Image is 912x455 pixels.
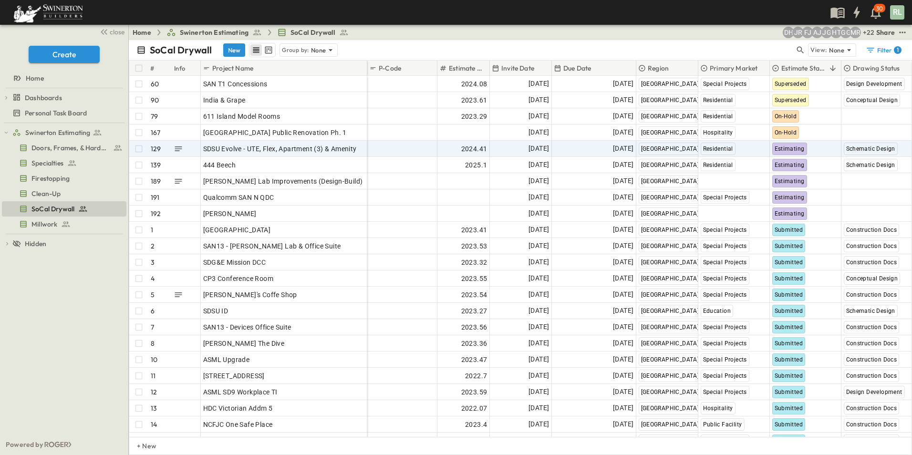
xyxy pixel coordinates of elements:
span: Submitted [775,421,803,428]
p: 139 [151,160,161,170]
span: Submitted [775,405,803,412]
span: [GEOGRAPHIC_DATA] [641,178,699,185]
span: [DATE] [613,386,633,397]
span: Special Projects [703,324,747,331]
span: Submitted [775,227,803,233]
p: Project Name [212,63,253,73]
span: SDG&E Mission Skills Training [203,436,296,445]
div: # [150,55,154,82]
span: [GEOGRAPHIC_DATA] [641,275,699,282]
span: Construction Docs [846,324,897,331]
button: Create [29,46,100,63]
span: SDSU Evolve - UTE, Flex, Apartment (3) & Amenity [203,144,357,154]
span: 2023.55 [461,274,487,283]
button: Filter1 [862,43,904,57]
p: 192 [151,209,161,218]
span: [GEOGRAPHIC_DATA] [203,225,271,235]
span: Superseded [775,81,807,87]
span: Doors, Frames, & Hardware [31,143,109,153]
p: 15 [151,436,157,445]
span: Education [703,308,731,314]
span: [DATE] [529,176,549,186]
span: 2022.07 [461,403,487,413]
span: Construction Docs [846,421,897,428]
span: 2023.4 [465,420,487,429]
button: kanban view [262,44,274,56]
span: [DATE] [529,192,549,203]
a: Firestopping [2,172,124,185]
p: + 22 [863,28,872,37]
p: Due Date [563,63,591,73]
span: [GEOGRAPHIC_DATA] [641,405,699,412]
div: SoCal Drywalltest [2,201,126,217]
span: [DATE] [613,111,633,122]
p: None [311,45,326,55]
p: 189 [151,176,161,186]
span: [DATE] [529,354,549,365]
span: NCFJC One Safe Place [203,420,273,429]
span: [GEOGRAPHIC_DATA] [641,372,699,379]
div: Personal Task Boardtest [2,105,126,121]
span: [GEOGRAPHIC_DATA] [641,227,699,233]
span: [DATE] [529,403,549,414]
span: [DATE] [529,208,549,219]
a: Swinerton Estimating [12,126,124,139]
span: [DATE] [613,370,633,381]
span: Qualcomm SAN N QDC [203,193,274,202]
span: Submitted [775,291,803,298]
p: 129 [151,144,161,154]
span: On-Hold [775,113,797,120]
span: Residential [703,162,733,168]
span: Special Projects [703,259,747,266]
span: Submitted [775,275,803,282]
p: 10 [151,355,157,364]
span: [DATE] [613,273,633,284]
span: Specialties [31,158,63,168]
span: HDC Victorian Addm 5 [203,403,273,413]
p: 5 [151,290,155,300]
span: Special Projects [703,372,747,379]
span: [DATE] [613,419,633,430]
span: [GEOGRAPHIC_DATA] [641,291,699,298]
span: [GEOGRAPHIC_DATA] [641,308,699,314]
a: Clean-Up [2,187,124,200]
span: Schematic Design [846,145,895,152]
span: 2025.1 [465,160,487,170]
span: [GEOGRAPHIC_DATA] [641,97,699,103]
span: Submitted [775,259,803,266]
span: [GEOGRAPHIC_DATA] [641,81,699,87]
span: CP3 Conference Room [203,274,274,283]
span: Hospitality [703,129,733,136]
div: Doors, Frames, & Hardwaretest [2,140,126,155]
span: Submitted [775,389,803,395]
span: [DATE] [613,240,633,251]
button: close [96,25,126,38]
span: SoCal Drywall [31,204,74,214]
span: [DATE] [529,338,549,349]
p: Estimate Status [781,63,826,73]
img: 6c363589ada0b36f064d841b69d3a419a338230e66bb0a533688fa5cc3e9e735.png [11,2,85,22]
div: Info [172,61,201,76]
a: SoCal Drywall [2,202,124,216]
a: Home [2,72,124,85]
span: Residential [703,113,733,120]
span: [DATE] [613,354,633,365]
span: Special Projects [703,291,747,298]
a: Dashboards [12,91,124,104]
span: [DATE] [613,289,633,300]
span: [DATE] [529,78,549,89]
span: [DATE] [529,224,549,235]
span: Estimating [775,162,805,168]
div: Info [174,55,186,82]
span: [PERSON_NAME] Lab Improvements (Design-Build) [203,176,363,186]
span: Construction Docs [846,291,897,298]
button: RL [889,4,905,21]
div: Haaris Tahmas (haaris.tahmas@swinerton.com) [830,27,842,38]
span: 2024.41 [461,144,487,154]
span: [DATE] [613,257,633,268]
span: Special Projects [703,243,747,249]
div: Jorge Garcia (jorgarcia@swinerton.com) [821,27,832,38]
span: [DATE] [613,305,633,316]
span: Estimating [775,178,805,185]
span: [DATE] [529,111,549,122]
